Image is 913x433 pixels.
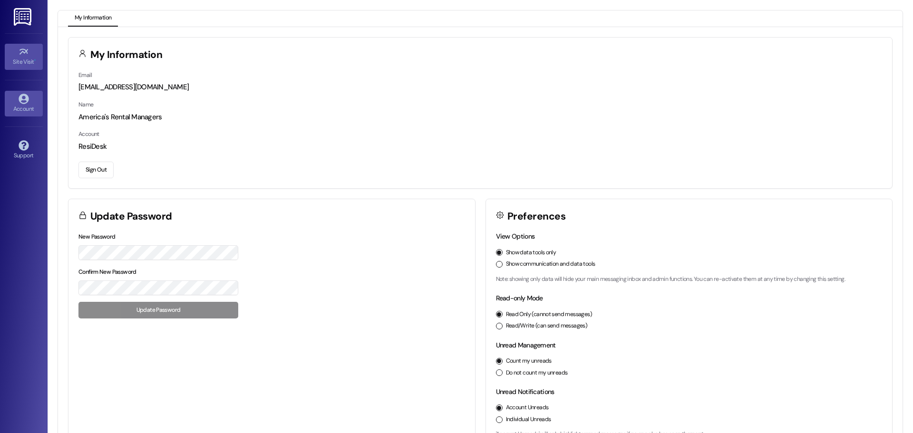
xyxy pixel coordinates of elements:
span: • [34,57,36,64]
label: Account Unreads [506,404,549,412]
label: Name [78,101,94,108]
label: Unread Management [496,341,556,349]
label: Confirm New Password [78,268,136,276]
div: ResiDesk [78,142,882,152]
label: Email [78,71,92,79]
label: Do not count my unreads [506,369,568,377]
button: My Information [68,10,118,27]
h3: My Information [90,50,163,60]
a: Account [5,91,43,116]
label: New Password [78,233,116,241]
div: [EMAIL_ADDRESS][DOMAIN_NAME] [78,82,882,92]
label: Read Only (cannot send messages) [506,310,592,319]
h3: Preferences [507,212,565,221]
a: Site Visit • [5,44,43,69]
label: Count my unreads [506,357,552,366]
label: Account [78,130,99,138]
div: America's Rental Managers [78,112,882,122]
label: Show communication and data tools [506,260,595,269]
h3: Update Password [90,212,172,221]
a: Support [5,137,43,163]
p: Note: showing only data will hide your main messaging inbox and admin functions. You can re-activ... [496,275,883,284]
label: View Options [496,232,535,241]
label: Read/Write (can send messages) [506,322,588,330]
label: Read-only Mode [496,294,543,302]
label: Unread Notifications [496,387,554,396]
button: Sign Out [78,162,114,178]
label: Individual Unreads [506,415,551,424]
img: ResiDesk Logo [14,8,33,26]
label: Show data tools only [506,249,556,257]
